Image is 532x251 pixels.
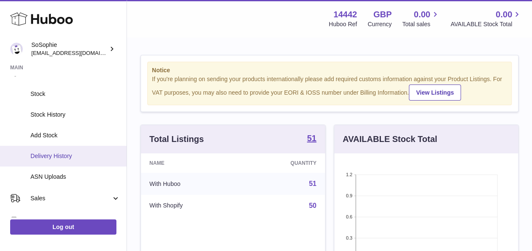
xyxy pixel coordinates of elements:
[10,219,116,235] a: Log out
[141,153,240,173] th: Name
[343,134,437,145] h3: AVAILABLE Stock Total
[30,131,120,139] span: Add Stock
[30,173,120,181] span: ASN Uploads
[409,85,461,101] a: View Listings
[368,20,392,28] div: Currency
[307,134,316,144] a: 51
[496,9,512,20] span: 0.00
[30,90,120,98] span: Stock
[30,152,120,160] span: Delivery History
[149,134,204,145] h3: Total Listings
[307,134,316,142] strong: 51
[240,153,325,173] th: Quantity
[309,202,317,209] a: 50
[373,9,391,20] strong: GBP
[141,173,240,195] td: With Huboo
[402,9,440,28] a: 0.00 Total sales
[450,20,522,28] span: AVAILABLE Stock Total
[309,180,317,187] a: 51
[346,172,352,177] text: 1.2
[346,214,352,219] text: 0.6
[30,194,111,202] span: Sales
[31,49,124,56] span: [EMAIL_ADDRESS][DOMAIN_NAME]
[450,9,522,28] a: 0.00 AVAILABLE Stock Total
[334,9,357,20] strong: 14442
[329,20,357,28] div: Huboo Ref
[402,20,440,28] span: Total sales
[346,193,352,198] text: 0.9
[30,111,120,119] span: Stock History
[10,43,23,55] img: internalAdmin-14442@internal.huboo.com
[141,195,240,217] td: With Shopify
[414,9,430,20] span: 0.00
[152,75,507,101] div: If you're planning on sending your products internationally please add required customs informati...
[31,41,108,57] div: SoSophie
[152,66,507,74] strong: Notice
[346,235,352,240] text: 0.3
